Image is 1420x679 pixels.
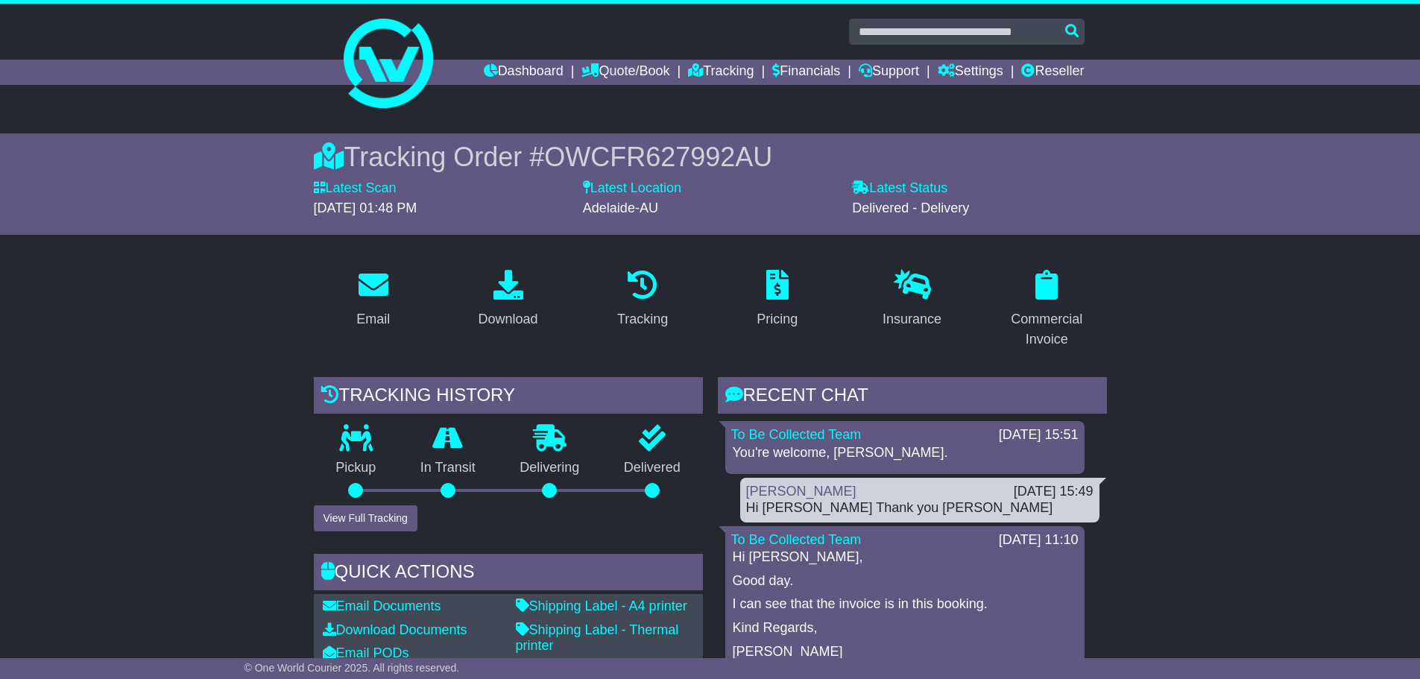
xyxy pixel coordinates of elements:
[731,532,862,547] a: To Be Collected Team
[314,141,1107,173] div: Tracking Order #
[581,60,669,85] a: Quote/Book
[608,265,678,335] a: Tracking
[731,427,862,442] a: To Be Collected Team
[314,554,703,594] div: Quick Actions
[772,60,840,85] a: Financials
[314,505,417,531] button: View Full Tracking
[1021,60,1084,85] a: Reseller
[478,309,537,329] div: Download
[323,622,467,637] a: Download Documents
[733,573,1077,590] p: Good day.
[997,309,1097,350] div: Commercial Invoice
[323,599,441,613] a: Email Documents
[757,309,798,329] div: Pricing
[999,532,1079,549] div: [DATE] 11:10
[617,309,668,329] div: Tracking
[314,200,417,215] span: [DATE] 01:48 PM
[688,60,754,85] a: Tracking
[733,549,1077,566] p: Hi [PERSON_NAME],
[733,644,1077,660] p: [PERSON_NAME]
[602,460,703,476] p: Delivered
[347,265,400,335] a: Email
[356,309,390,329] div: Email
[544,142,772,172] span: OWCFR627992AU
[1014,484,1094,500] div: [DATE] 15:49
[746,500,1094,517] div: Hi [PERSON_NAME] Thank you [PERSON_NAME]
[859,60,919,85] a: Support
[484,60,564,85] a: Dashboard
[852,200,969,215] span: Delivered - Delivery
[314,180,397,197] label: Latest Scan
[244,662,460,674] span: © One World Courier 2025. All rights reserved.
[733,445,1077,461] p: You're welcome, [PERSON_NAME].
[938,60,1003,85] a: Settings
[746,484,856,499] a: [PERSON_NAME]
[398,460,498,476] p: In Transit
[718,377,1107,417] div: RECENT CHAT
[747,265,807,335] a: Pricing
[583,200,658,215] span: Adelaide-AU
[516,622,679,654] a: Shipping Label - Thermal printer
[852,180,947,197] label: Latest Status
[733,596,1077,613] p: I can see that the invoice is in this booking.
[314,460,399,476] p: Pickup
[999,427,1079,443] div: [DATE] 15:51
[987,265,1107,355] a: Commercial Invoice
[468,265,547,335] a: Download
[883,309,941,329] div: Insurance
[516,599,687,613] a: Shipping Label - A4 printer
[314,377,703,417] div: Tracking history
[498,460,602,476] p: Delivering
[583,180,681,197] label: Latest Location
[733,620,1077,637] p: Kind Regards,
[873,265,951,335] a: Insurance
[323,645,409,660] a: Email PODs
